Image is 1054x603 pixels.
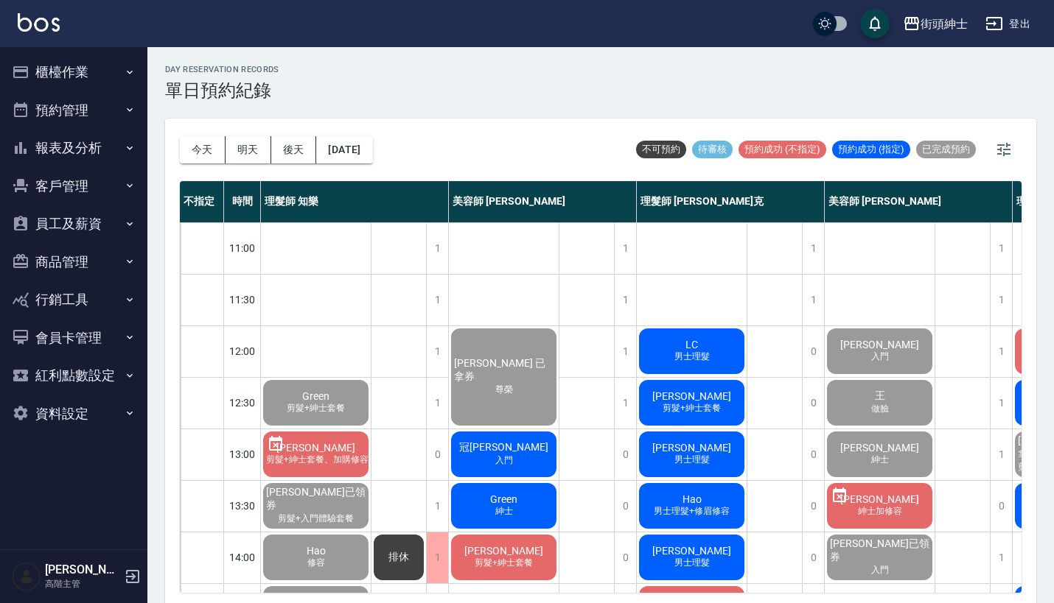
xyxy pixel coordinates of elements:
span: [PERSON_NAME]已領券 [827,537,932,564]
span: 男士理髮 [671,350,713,363]
span: 不可預約 [636,143,686,156]
button: 今天 [180,136,226,163]
div: 12:30 [224,377,261,429]
div: 1 [990,532,1012,583]
div: 1 [614,275,636,325]
span: 做臉 [868,403,892,415]
span: 預約成功 (指定) [832,143,910,156]
span: Hao [304,545,329,557]
button: 預約管理 [6,91,142,130]
div: 0 [802,429,824,480]
div: 0 [802,532,824,583]
span: 男士理髮 [671,454,713,466]
div: 理髮師 知樂 [261,181,449,222]
span: 冠[PERSON_NAME] [456,441,551,454]
span: [PERSON_NAME]已領券 [263,486,369,512]
span: 入門 [492,454,516,467]
button: 登出 [980,10,1036,38]
span: 入門 [868,350,892,363]
span: 入門 [868,564,892,576]
div: 13:00 [224,429,261,480]
div: 1 [990,429,1012,480]
span: 已完成預約 [916,143,976,156]
div: 0 [802,326,824,377]
button: save [860,9,890,38]
div: 時間 [224,181,261,222]
span: 王 [872,389,888,403]
span: 男士理髮 [671,557,713,569]
button: 紅利點數設定 [6,356,142,395]
span: Green [299,390,332,402]
div: 0 [426,429,448,480]
button: 明天 [226,136,271,163]
img: Logo [18,13,60,32]
div: 14:00 [224,532,261,583]
div: 不指定 [180,181,224,222]
button: [DATE] [316,136,372,163]
div: 1 [990,326,1012,377]
div: 0 [614,532,636,583]
div: 1 [990,275,1012,325]
div: 1 [990,378,1012,429]
div: 11:30 [224,274,261,325]
div: 0 [614,429,636,480]
span: 待審核 [692,143,733,156]
div: 理髮師 [PERSON_NAME]克 [637,181,825,222]
img: Person [12,562,41,591]
div: 街頭紳士 [921,15,968,33]
span: 排休 [385,551,412,564]
span: [PERSON_NAME] 已拿券 [451,357,556,384]
p: 高階主管 [45,577,120,590]
span: 修容 [304,557,328,569]
div: 1 [802,223,824,274]
span: Green [487,493,520,505]
span: [PERSON_NAME] [837,339,922,350]
span: [PERSON_NAME] [649,545,734,557]
span: [PERSON_NAME] [837,442,922,454]
h3: 單日預約紀錄 [165,80,279,101]
span: [PERSON_NAME] [837,493,922,505]
div: 1 [614,223,636,274]
div: 1 [426,275,448,325]
span: 預約成功 (不指定) [739,143,826,156]
span: 紳士 [868,454,892,466]
div: 1 [426,481,448,532]
button: 街頭紳士 [897,9,974,39]
div: 0 [802,481,824,532]
span: 剪髮+紳士套餐 [660,402,724,415]
span: [PERSON_NAME] [649,390,734,402]
div: 0 [802,378,824,429]
div: 1 [990,223,1012,274]
div: 13:30 [224,480,261,532]
span: 剪髮+入門體驗套餐 [275,512,357,525]
span: 剪髮+紳士套餐 [284,402,348,415]
span: LC [683,339,701,350]
span: Hao [680,493,705,505]
span: [PERSON_NAME] [461,545,546,557]
h2: day Reservation records [165,65,279,74]
button: 報表及分析 [6,129,142,167]
div: 1 [614,378,636,429]
button: 客戶管理 [6,167,142,205]
div: 1 [426,532,448,583]
span: 剪髮+紳士套餐、加購修容修眉 [255,454,381,466]
button: 後天 [271,136,317,163]
button: 行銷工具 [6,281,142,319]
span: 紳士 [492,505,516,518]
div: 11:00 [224,222,261,274]
button: 員工及薪資 [6,205,142,243]
div: 1 [426,326,448,377]
span: [PERSON_NAME] [649,442,734,454]
span: [PERSON_NAME] [273,442,358,454]
span: 剪髮+紳士套餐 [472,557,536,569]
div: 12:00 [224,325,261,377]
span: 尊榮 [492,384,516,396]
div: 1 [802,275,824,325]
div: 美容師 [PERSON_NAME] [449,181,637,222]
button: 會員卡管理 [6,319,142,357]
div: 1 [614,326,636,377]
div: 0 [990,481,1012,532]
button: 櫃檯作業 [6,53,142,91]
span: 紳士加修容 [855,505,905,518]
button: 資料設定 [6,395,142,433]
